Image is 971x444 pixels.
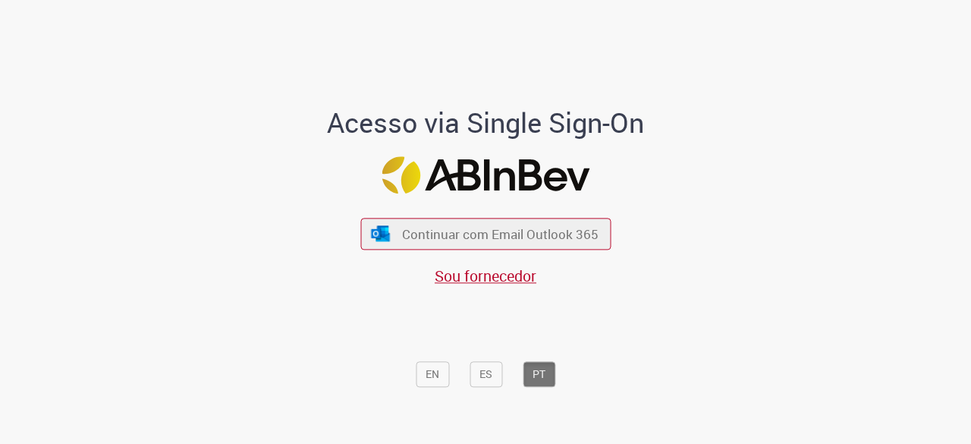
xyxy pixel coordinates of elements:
[435,266,536,286] a: Sou fornecedor
[370,225,391,241] img: ícone Azure/Microsoft 360
[470,362,502,388] button: ES
[402,225,599,243] span: Continuar com Email Outlook 365
[523,362,555,388] button: PT
[416,362,449,388] button: EN
[360,219,611,250] button: ícone Azure/Microsoft 360 Continuar com Email Outlook 365
[275,109,696,139] h1: Acesso via Single Sign-On
[382,156,589,194] img: Logo ABInBev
